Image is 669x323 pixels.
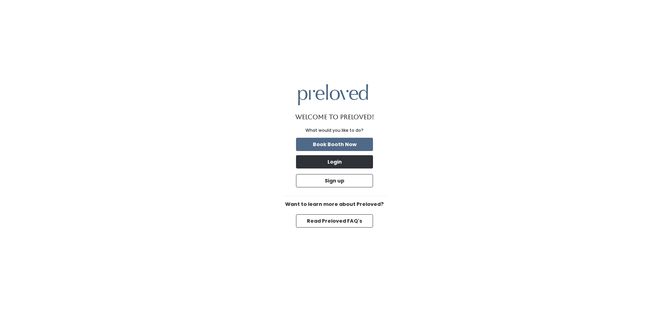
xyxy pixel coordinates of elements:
[295,114,374,121] h1: Welcome to Preloved!
[305,127,364,134] div: What would you like to do?
[296,174,373,187] button: Sign up
[295,173,374,189] a: Sign up
[296,155,373,168] button: Login
[296,138,373,151] button: Book Booth Now
[282,202,387,207] h6: Want to learn more about Preloved?
[296,214,373,228] button: Read Preloved FAQ's
[295,154,374,170] a: Login
[298,84,368,105] img: preloved logo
